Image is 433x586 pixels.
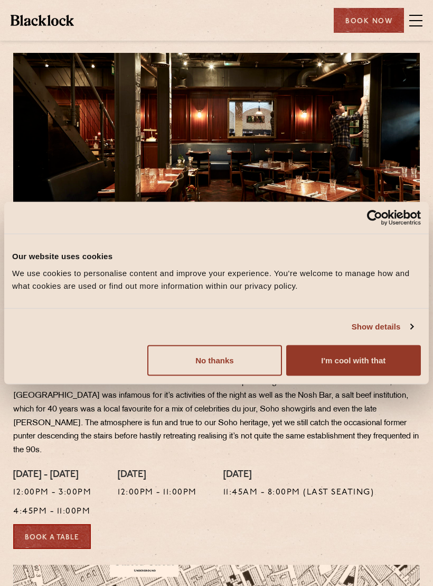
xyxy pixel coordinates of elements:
[223,486,374,500] p: 11:45am - 8:00pm (Last seating)
[12,250,421,263] div: Our website uses cookies
[328,210,421,226] a: Usercentrics Cookiebot - opens in a new window
[286,345,421,376] button: I'm cool with that
[13,505,91,519] p: 4:45pm - 11:00pm
[334,8,404,33] div: Book Now
[223,470,374,481] h4: [DATE]
[11,15,74,25] img: BL_Textured_Logo-footer-cropped.svg
[118,470,197,481] h4: [DATE]
[352,321,413,333] a: Show details
[118,486,197,500] p: 12:00pm - 11:00pm
[13,486,91,500] p: 12:00pm - 3:00pm
[12,267,421,292] div: We use cookies to personalise content and improve your experience. You're welcome to manage how a...
[13,470,91,481] h4: [DATE] - [DATE]
[13,524,91,549] a: Book a Table
[13,376,420,457] p: Housed in a former Soho brothel and the notorious “Le Reims” lap dancing club. Like much of 1950s...
[147,345,282,376] button: No thanks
